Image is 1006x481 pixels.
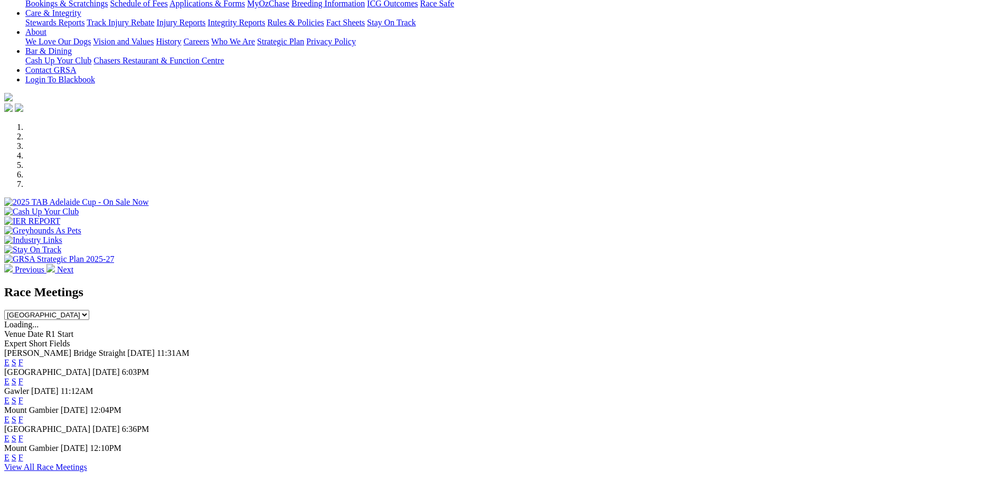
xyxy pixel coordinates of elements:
[25,27,46,36] a: About
[4,463,87,471] a: View All Race Meetings
[4,396,10,405] a: E
[4,358,10,367] a: E
[4,453,10,462] a: E
[25,46,72,55] a: Bar & Dining
[49,339,70,348] span: Fields
[4,367,90,376] span: [GEOGRAPHIC_DATA]
[306,37,356,46] a: Privacy Policy
[4,235,62,245] img: Industry Links
[25,56,1002,65] div: Bar & Dining
[4,254,114,264] img: GRSA Strategic Plan 2025-27
[122,367,149,376] span: 6:03PM
[211,37,255,46] a: Who We Are
[61,444,88,452] span: [DATE]
[12,377,16,386] a: S
[156,18,205,27] a: Injury Reports
[4,103,13,112] img: facebook.svg
[18,453,23,462] a: F
[4,377,10,386] a: E
[4,329,25,338] span: Venue
[4,93,13,101] img: logo-grsa-white.png
[12,415,16,424] a: S
[267,18,324,27] a: Rules & Policies
[25,37,91,46] a: We Love Our Dogs
[92,367,120,376] span: [DATE]
[122,425,149,433] span: 6:36PM
[61,405,88,414] span: [DATE]
[61,386,93,395] span: 11:12AM
[4,405,59,414] span: Mount Gambier
[12,358,16,367] a: S
[57,265,73,274] span: Next
[4,348,125,357] span: [PERSON_NAME] Bridge Straight
[90,444,121,452] span: 12:10PM
[18,415,23,424] a: F
[156,37,181,46] a: History
[27,329,43,338] span: Date
[4,434,10,443] a: E
[18,358,23,367] a: F
[46,264,55,272] img: chevron-right-pager-white.svg
[257,37,304,46] a: Strategic Plan
[367,18,416,27] a: Stay On Track
[93,56,224,65] a: Chasers Restaurant & Function Centre
[31,386,59,395] span: [DATE]
[4,415,10,424] a: E
[25,65,76,74] a: Contact GRSA
[93,37,154,46] a: Vision and Values
[4,264,13,272] img: chevron-left-pager-white.svg
[12,434,16,443] a: S
[4,216,60,226] img: IER REPORT
[25,18,1002,27] div: Care & Integrity
[90,405,121,414] span: 12:04PM
[15,265,44,274] span: Previous
[25,8,81,17] a: Care & Integrity
[183,37,209,46] a: Careers
[46,265,73,274] a: Next
[4,245,61,254] img: Stay On Track
[208,18,265,27] a: Integrity Reports
[25,56,91,65] a: Cash Up Your Club
[127,348,155,357] span: [DATE]
[15,103,23,112] img: twitter.svg
[4,386,29,395] span: Gawler
[4,425,90,433] span: [GEOGRAPHIC_DATA]
[4,197,149,207] img: 2025 TAB Adelaide Cup - On Sale Now
[92,425,120,433] span: [DATE]
[4,207,79,216] img: Cash Up Your Club
[18,396,23,405] a: F
[18,377,23,386] a: F
[4,285,1002,299] h2: Race Meetings
[12,453,16,462] a: S
[29,339,48,348] span: Short
[4,444,59,452] span: Mount Gambier
[18,434,23,443] a: F
[157,348,190,357] span: 11:31AM
[45,329,73,338] span: R1 Start
[4,226,81,235] img: Greyhounds As Pets
[4,320,39,329] span: Loading...
[25,37,1002,46] div: About
[326,18,365,27] a: Fact Sheets
[25,18,84,27] a: Stewards Reports
[25,75,95,84] a: Login To Blackbook
[12,396,16,405] a: S
[4,339,27,348] span: Expert
[87,18,154,27] a: Track Injury Rebate
[4,265,46,274] a: Previous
